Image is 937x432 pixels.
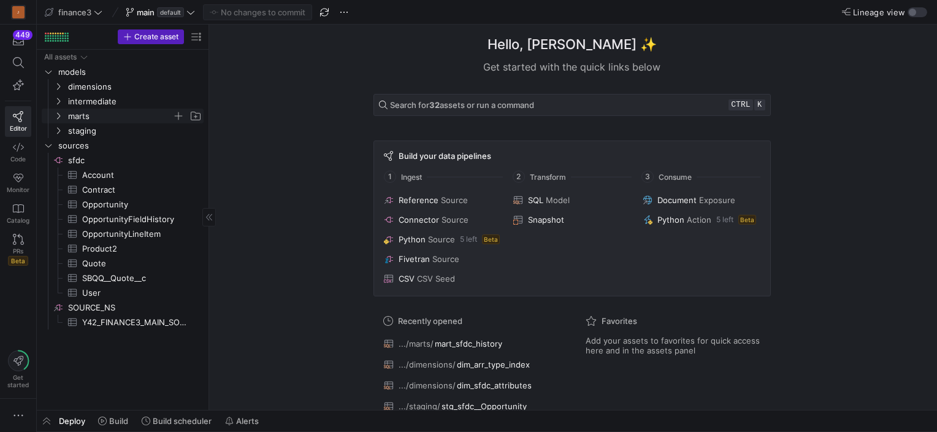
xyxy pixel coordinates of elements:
[134,33,178,41] span: Create asset
[457,360,530,369] span: dim_arr_type_index
[42,64,204,79] div: Press SPACE to select this row.
[528,195,543,205] span: SQL
[399,254,430,264] span: Fivetran
[42,315,204,330] a: Y42_FINANCE3_MAIN_SOURCE_NS_CUSTOMCONSOLIDATEDEXCHANGERATESSEARCHRESULTS​​​​​​​​​
[109,416,128,426] span: Build
[586,336,761,355] span: Add your assets to favorites for quick access here and in the assets panel
[399,151,491,161] span: Build your data pipelines
[123,4,198,20] button: maindefault
[602,316,637,326] span: Favorites
[7,374,29,388] span: Get started
[220,411,264,431] button: Alerts
[5,168,31,198] a: Monitor
[5,229,31,271] a: PRsBeta
[546,195,570,205] span: Model
[390,100,534,110] span: Search for assets or run a command
[42,241,204,256] div: Press SPACE to select this row.
[417,274,455,283] span: CSV Seed
[399,339,434,349] span: .../marts/
[381,212,503,227] button: ConnectorSource
[42,50,204,64] div: Press SPACE to select this row.
[68,153,202,168] span: sfdc​​​​​​​​
[82,256,189,271] span: Quote​​​​​​​​​
[754,99,765,110] kbd: k
[59,416,85,426] span: Deploy
[118,29,184,44] button: Create asset
[68,94,202,109] span: intermediate
[82,286,189,300] span: User​​​​​​​​​
[12,6,25,18] div: J
[42,212,204,226] a: OpportunityFieldHistory​​​​​​​​​
[136,411,217,431] button: Build scheduler
[42,285,204,300] a: User​​​​​​​​​
[10,125,27,132] span: Editor
[42,212,204,226] div: Press SPACE to select this row.
[42,226,204,241] a: OpportunityLineItem​​​​​​​​​
[381,398,561,414] button: .../staging/stg_sfdc__Opportunity
[5,137,31,168] a: Code
[8,256,28,266] span: Beta
[7,217,29,224] span: Catalog
[58,65,202,79] span: models
[442,215,468,225] span: Source
[236,416,259,426] span: Alerts
[381,232,503,247] button: PythonSource5 leftBeta
[7,186,29,193] span: Monitor
[42,94,204,109] div: Press SPACE to select this row.
[442,401,527,411] span: stg_sfdc__Opportunity
[42,256,204,271] div: Press SPACE to select this row.
[42,153,204,168] a: sfdc​​​​​​​​
[5,2,31,23] a: J
[399,195,438,205] span: Reference
[398,316,462,326] span: Recently opened
[381,271,503,286] button: CSVCSV Seed
[399,401,440,411] span: .../staging/
[93,411,134,431] button: Build
[428,234,455,244] span: Source
[42,109,204,123] div: Press SPACE to select this row.
[488,34,657,55] h1: Hello, [PERSON_NAME] ✨
[381,252,503,266] button: FivetranSource
[42,182,204,197] div: Press SPACE to select this row.
[657,215,684,225] span: Python
[68,109,172,123] span: marts
[381,357,561,372] button: .../dimensions/dim_arr_type_index
[82,315,189,330] span: Y42_FINANCE3_MAIN_SOURCE_NS_CUSTOMCONSOLIDATEDEXCHANGERATESSEARCHRESULTS​​​​​​​​​
[68,124,202,138] span: staging
[42,315,204,330] div: Press SPACE to select this row.
[687,215,711,225] span: Action
[42,256,204,271] a: Quote​​​​​​​​​
[42,138,204,153] div: Press SPACE to select this row.
[42,123,204,138] div: Press SPACE to select this row.
[5,198,31,229] a: Catalog
[399,380,456,390] span: .../dimensions/
[5,106,31,137] a: Editor
[44,53,77,61] div: All assets
[441,195,468,205] span: Source
[42,300,204,315] a: SOURCE_NS​​​​​​​​
[432,254,459,264] span: Source
[137,7,155,17] span: main
[457,380,532,390] span: dim_sfdc_attributes
[373,60,771,74] div: Get started with the quick links below
[640,193,762,207] button: DocumentExposure
[42,4,105,20] button: finance3
[729,99,752,110] kbd: ctrl
[82,271,189,285] span: SBQQ__Quote__c​​​​​​​​​
[42,271,204,285] div: Press SPACE to select this row.
[482,234,500,244] span: Beta
[42,285,204,300] div: Press SPACE to select this row.
[435,339,502,349] span: mart_sfdc_history
[42,226,204,241] div: Press SPACE to select this row.
[82,198,189,212] span: Opportunity​​​​​​​​​
[42,182,204,197] a: Contract​​​​​​​​​
[58,139,202,153] span: sources
[82,168,189,182] span: Account​​​​​​​​​
[657,195,697,205] span: Document
[13,247,23,255] span: PRs
[42,168,204,182] a: Account​​​​​​​​​
[381,377,561,393] button: .../dimensions/dim_sfdc_attributes
[429,100,440,110] strong: 32
[460,235,477,244] span: 5 left
[157,7,184,17] span: default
